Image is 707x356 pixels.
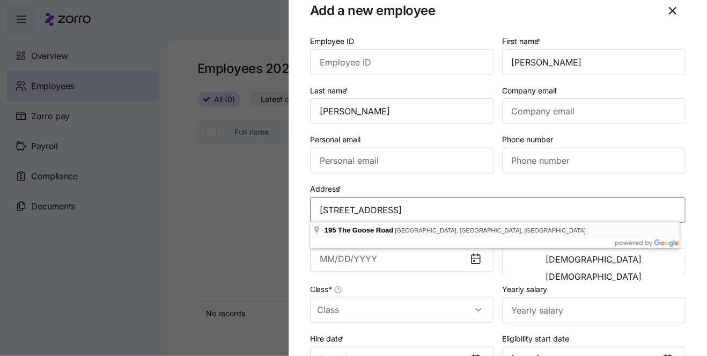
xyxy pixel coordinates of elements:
[502,49,686,75] input: First name
[310,2,651,19] h1: Add a new employee
[502,284,547,295] label: Yearly salary
[502,297,686,323] input: Yearly salary
[310,49,494,75] input: Employee ID
[310,197,686,223] input: Address
[310,35,354,47] label: Employee ID
[546,255,642,264] span: [DEMOGRAPHIC_DATA]
[502,333,569,345] label: Eligibility start date
[502,148,686,173] input: Phone number
[310,98,494,124] input: Last name
[338,226,393,234] span: The Goose Road
[310,284,332,295] span: Class *
[310,233,358,244] label: Date of birth
[395,227,586,234] span: [GEOGRAPHIC_DATA], [GEOGRAPHIC_DATA], [GEOGRAPHIC_DATA]
[310,85,350,97] label: Last name
[546,272,642,281] span: [DEMOGRAPHIC_DATA]
[310,134,360,146] label: Personal email
[310,148,494,173] input: Personal email
[310,183,343,195] label: Address
[502,35,542,47] label: First name
[310,246,494,272] input: MM/DD/YYYY
[502,134,553,146] label: Phone number
[502,98,686,124] input: Company email
[325,226,336,234] span: 195
[310,297,494,323] input: Class
[502,85,560,97] label: Company email
[310,333,346,345] label: Hire date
